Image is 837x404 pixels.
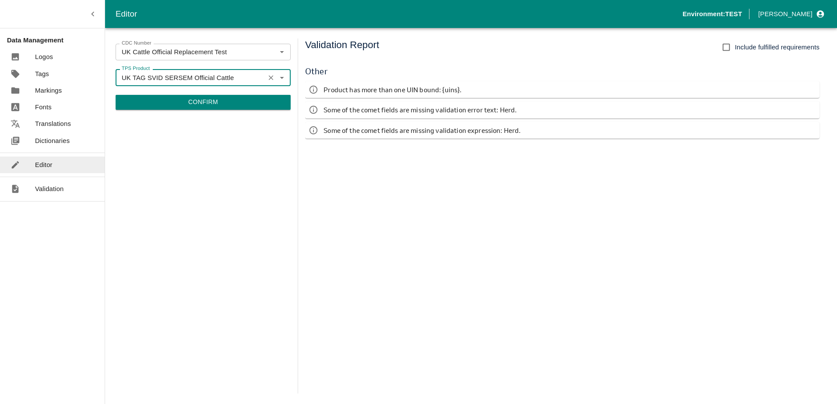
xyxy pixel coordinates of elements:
button: Clear [265,72,277,84]
p: Data Management [7,35,105,45]
h6: Other [305,65,819,78]
p: Translations [35,119,71,129]
p: Product has more than one UIN bound: {uins}. [324,85,461,94]
p: Markings [35,86,62,95]
p: Tags [35,69,49,79]
span: Include fulfilled requirements [735,42,819,52]
p: Validation [35,184,64,194]
button: Open [276,72,288,83]
p: Fonts [35,102,52,112]
p: Environment: TEST [682,9,742,19]
p: Some of the comet fields are missing validation error text: Herd. [324,105,517,115]
button: Open [276,46,288,58]
p: Dictionaries [35,136,70,146]
p: Editor [35,160,53,170]
div: Editor [116,7,682,21]
h5: Validation Report [305,38,379,56]
p: Some of the comet fields are missing validation expression: Herd. [324,125,520,135]
label: CDC Number [122,40,151,47]
p: [PERSON_NAME] [758,9,812,19]
label: TPS Product [122,65,150,72]
button: Confirm [116,95,291,110]
button: profile [755,7,826,21]
p: Logos [35,52,53,62]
